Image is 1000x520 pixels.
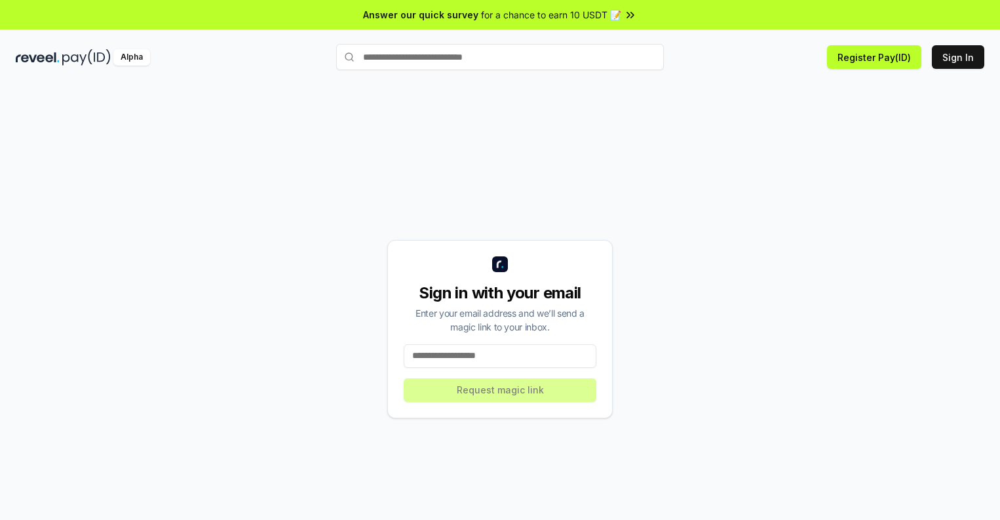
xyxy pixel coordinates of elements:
span: for a chance to earn 10 USDT 📝 [481,8,621,22]
button: Sign In [932,45,984,69]
img: logo_small [492,256,508,272]
div: Alpha [113,49,150,66]
img: pay_id [62,49,111,66]
span: Answer our quick survey [363,8,478,22]
div: Sign in with your email [404,283,596,304]
div: Enter your email address and we’ll send a magic link to your inbox. [404,306,596,334]
button: Register Pay(ID) [827,45,921,69]
img: reveel_dark [16,49,60,66]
